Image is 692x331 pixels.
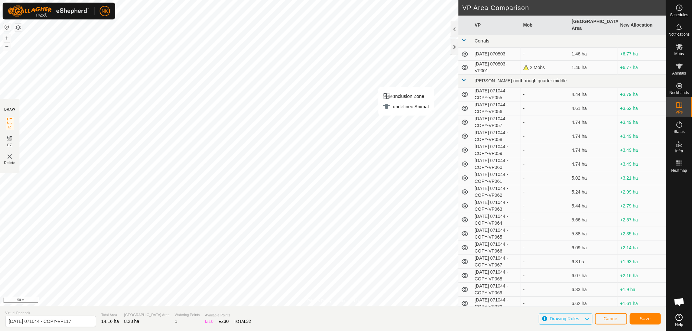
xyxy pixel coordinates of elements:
[472,213,520,227] td: [DATE] 071044 - COPY-VP064
[523,203,566,209] div: -
[475,78,567,83] span: [PERSON_NAME] north rough quarter middle
[307,298,332,304] a: Privacy Policy
[569,269,617,283] td: 6.07 ha
[246,319,251,324] span: 32
[101,319,119,324] span: 14.16 ha
[472,61,520,75] td: [DATE] 070803-VP001
[382,92,429,100] div: Inclusion Zone
[382,103,429,111] div: undefined Animal
[4,160,16,165] span: Delete
[595,313,627,325] button: Cancel
[618,171,666,185] td: +3.21 ha
[672,71,686,75] span: Animals
[175,319,177,324] span: 1
[472,297,520,311] td: [DATE] 071044 - COPY-VP070
[666,311,692,329] a: Help
[630,313,661,325] button: Save
[4,107,15,112] div: DRAW
[7,143,12,148] span: EZ
[124,319,140,324] span: 8.23 ha
[569,88,617,101] td: 4.44 ha
[472,16,520,35] th: VP
[472,241,520,255] td: [DATE] 071044 - COPY-VP066
[550,316,579,321] span: Drawing Rules
[8,125,12,130] span: IZ
[618,101,666,115] td: +3.62 ha
[569,213,617,227] td: 5.66 ha
[670,292,689,312] a: Open chat
[569,199,617,213] td: 5.44 ha
[472,101,520,115] td: [DATE] 071044 - COPY-VP056
[472,227,520,241] td: [DATE] 071044 - COPY-VP065
[219,318,229,325] div: EZ
[675,323,683,327] span: Help
[523,161,566,168] div: -
[569,171,617,185] td: 5.02 ha
[640,316,651,321] span: Save
[618,283,666,297] td: +1.9 ha
[569,227,617,241] td: 5.88 ha
[603,316,619,321] span: Cancel
[675,149,683,153] span: Infra
[523,51,566,57] div: -
[3,23,11,31] button: Reset Map
[671,169,687,172] span: Heatmap
[618,269,666,283] td: +2.16 ha
[472,157,520,171] td: [DATE] 071044 - COPY-VP060
[674,130,685,134] span: Status
[472,185,520,199] td: [DATE] 071044 - COPY-VP062
[618,297,666,311] td: +1.61 ha
[569,61,617,75] td: 1.46 ha
[475,38,489,43] span: Corrals
[618,143,666,157] td: +3.49 ha
[209,319,214,324] span: 16
[569,157,617,171] td: 4.74 ha
[618,157,666,171] td: +3.49 ha
[669,32,690,36] span: Notifications
[523,105,566,112] div: -
[618,255,666,269] td: +1.93 ha
[523,147,566,154] div: -
[523,91,566,98] div: -
[3,34,11,42] button: +
[569,255,617,269] td: 6.3 ha
[523,231,566,237] div: -
[234,318,251,325] div: TOTAL
[14,24,22,31] button: Map Layers
[523,300,566,307] div: -
[674,52,684,56] span: Mobs
[569,16,617,35] th: [GEOGRAPHIC_DATA] Area
[521,16,569,35] th: Mob
[569,241,617,255] td: 6.09 ha
[670,13,688,17] span: Schedules
[618,199,666,213] td: +2.79 ha
[472,129,520,143] td: [DATE] 071044 - COPY-VP058
[523,272,566,279] div: -
[569,185,617,199] td: 5.24 ha
[523,64,566,71] div: 2 Mobs
[618,88,666,101] td: +3.79 ha
[618,48,666,61] td: +6.77 ha
[569,283,617,297] td: 6.33 ha
[339,298,358,304] a: Contact Us
[472,143,520,157] td: [DATE] 071044 - COPY-VP059
[175,312,200,318] span: Watering Points
[462,4,666,12] h2: VP Area Comparison
[523,217,566,223] div: -
[569,143,617,157] td: 4.74 ha
[124,312,170,318] span: [GEOGRAPHIC_DATA] Area
[5,310,96,316] span: Virtual Paddock
[3,42,11,50] button: –
[618,61,666,75] td: +6.77 ha
[101,312,119,318] span: Total Area
[569,101,617,115] td: 4.61 ha
[205,313,251,318] span: Available Points
[618,16,666,35] th: New Allocation
[472,199,520,213] td: [DATE] 071044 - COPY-VP063
[618,227,666,241] td: +2.35 ha
[472,115,520,129] td: [DATE] 071044 - COPY-VP057
[472,171,520,185] td: [DATE] 071044 - COPY-VP061
[569,115,617,129] td: 4.74 ha
[569,297,617,311] td: 6.62 ha
[205,318,213,325] div: IZ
